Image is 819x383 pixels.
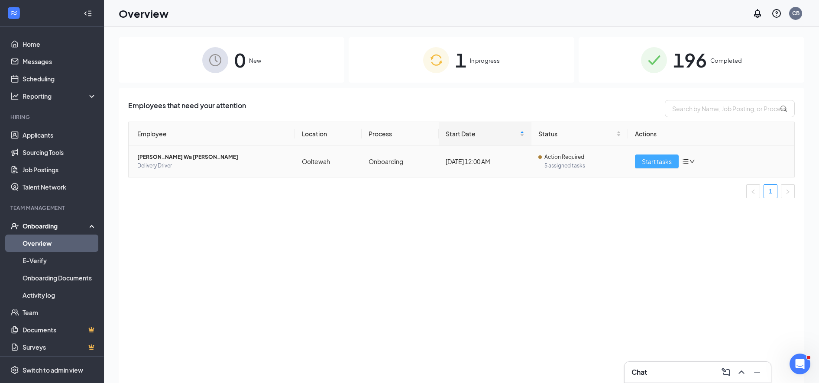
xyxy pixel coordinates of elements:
svg: WorkstreamLogo [10,9,18,17]
a: Onboarding Documents [23,269,97,286]
a: Sourcing Tools [23,144,97,161]
span: In progress [470,56,500,65]
a: Applicants [23,126,97,144]
div: Reporting [23,92,97,100]
button: Start tasks [635,154,679,168]
th: Location [295,122,362,146]
div: CB [792,10,800,17]
div: Onboarding [23,222,89,230]
svg: ChevronUp [736,367,747,377]
span: Delivery Driver [137,161,288,170]
svg: ComposeMessage [721,367,731,377]
li: Next Page [781,184,795,198]
span: 196 [673,45,707,75]
span: Completed [710,56,742,65]
a: Job Postings [23,161,97,178]
span: Employees that need your attention [128,100,246,117]
button: Minimize [750,365,764,379]
button: ChevronUp [735,365,748,379]
span: 1 [455,45,466,75]
span: 0 [234,45,246,75]
span: 5 assigned tasks [544,161,621,170]
svg: QuestionInfo [771,8,782,19]
h3: Chat [631,367,647,377]
div: Team Management [10,204,95,212]
a: Team [23,304,97,321]
span: left [751,189,756,194]
a: Talent Network [23,178,97,196]
button: right [781,184,795,198]
a: E-Verify [23,252,97,269]
li: Previous Page [746,184,760,198]
a: Overview [23,235,97,252]
svg: Analysis [10,92,19,100]
div: Hiring [10,113,95,121]
a: Home [23,35,97,53]
svg: Collapse [84,9,92,18]
span: Start Date [446,129,518,138]
span: Status [538,129,614,138]
button: ComposeMessage [719,365,733,379]
h1: Overview [119,6,168,21]
span: Start tasks [642,157,672,166]
th: Actions [628,122,794,146]
svg: Settings [10,366,19,374]
a: Scheduling [23,70,97,87]
td: Ooltewah [295,146,362,177]
svg: Minimize [752,367,762,377]
span: right [785,189,790,194]
svg: UserCheck [10,222,19,230]
span: Action Required [544,153,584,161]
th: Employee [129,122,295,146]
li: 1 [764,184,777,198]
span: [PERSON_NAME] Wa [PERSON_NAME] [137,153,288,161]
td: Onboarding [362,146,439,177]
a: DocumentsCrown [23,321,97,338]
a: Messages [23,53,97,70]
th: Status [531,122,628,146]
input: Search by Name, Job Posting, or Process [665,100,795,117]
button: left [746,184,760,198]
span: down [689,158,695,164]
a: Activity log [23,286,97,304]
svg: Notifications [752,8,763,19]
iframe: Intercom live chat [790,354,810,374]
th: Process [362,122,439,146]
span: New [249,56,261,65]
div: [DATE] 12:00 AM [446,157,524,166]
div: Switch to admin view [23,366,83,374]
a: 1 [764,185,777,198]
a: SurveysCrown [23,338,97,356]
span: bars [682,158,689,165]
